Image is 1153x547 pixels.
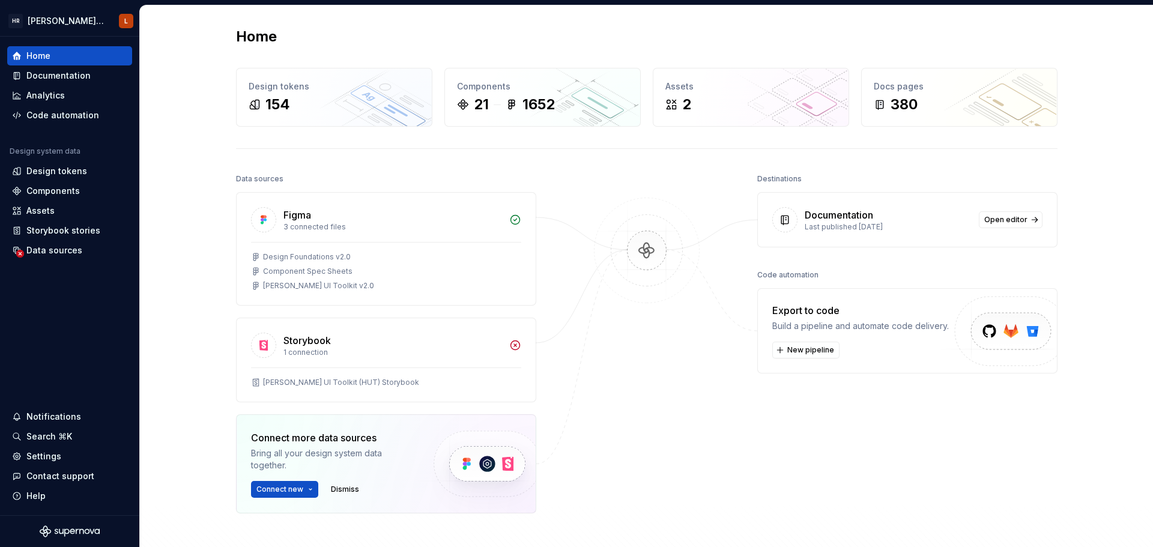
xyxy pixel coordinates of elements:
div: Build a pipeline and automate code delivery. [772,320,949,332]
div: 3 connected files [283,222,502,232]
div: Storybook [283,333,331,348]
a: Design tokens [7,162,132,181]
div: Data sources [236,171,283,187]
button: HR[PERSON_NAME] UI Toolkit (HUT)L [2,8,137,34]
a: Design tokens154 [236,68,432,127]
div: 380 [891,95,918,114]
div: [PERSON_NAME] UI Toolkit (HUT) Storybook [263,378,419,387]
div: 1652 [522,95,555,114]
span: Connect new [256,485,303,494]
button: Contact support [7,467,132,486]
div: Components [457,80,628,92]
div: L [124,16,128,26]
div: Analytics [26,89,65,101]
div: Figma [283,208,311,222]
div: Bring all your design system data together. [251,447,413,471]
a: Code automation [7,106,132,125]
div: 21 [474,95,489,114]
div: Help [26,490,46,502]
a: Figma3 connected filesDesign Foundations v2.0Component Spec Sheets[PERSON_NAME] UI Toolkit v2.0 [236,192,536,306]
div: 1 connection [283,348,502,357]
div: Connect more data sources [251,431,413,445]
div: Design Foundations v2.0 [263,252,351,262]
div: Documentation [26,70,91,82]
div: Destinations [757,171,802,187]
button: Dismiss [325,481,365,498]
div: Assets [665,80,837,92]
div: Search ⌘K [26,431,72,443]
a: Components211652 [444,68,641,127]
div: Export to code [772,303,949,318]
div: [PERSON_NAME] UI Toolkit v2.0 [263,281,374,291]
div: Component Spec Sheets [263,267,353,276]
div: 154 [265,95,290,114]
div: [PERSON_NAME] UI Toolkit (HUT) [28,15,104,27]
div: Settings [26,450,61,462]
a: Data sources [7,241,132,260]
a: Components [7,181,132,201]
div: 2 [682,95,691,114]
a: Open editor [979,211,1043,228]
div: Contact support [26,470,94,482]
button: Notifications [7,407,132,426]
div: Design tokens [249,80,420,92]
span: Dismiss [331,485,359,494]
div: Design tokens [26,165,87,177]
div: Home [26,50,50,62]
a: Docs pages380 [861,68,1058,127]
div: Code automation [757,267,819,283]
a: Settings [7,447,132,466]
div: Last published [DATE] [805,222,972,232]
button: Help [7,486,132,506]
div: Documentation [805,208,873,222]
button: New pipeline [772,342,840,358]
div: Code automation [26,109,99,121]
div: Storybook stories [26,225,100,237]
a: Assets2 [653,68,849,127]
button: Connect new [251,481,318,498]
a: Storybook1 connection[PERSON_NAME] UI Toolkit (HUT) Storybook [236,318,536,402]
div: HR [8,14,23,28]
h2: Home [236,27,277,46]
div: Data sources [26,244,82,256]
span: New pipeline [787,345,834,355]
div: Notifications [26,411,81,423]
svg: Supernova Logo [40,525,100,537]
div: Assets [26,205,55,217]
a: Documentation [7,66,132,85]
div: Design system data [10,147,80,156]
a: Assets [7,201,132,220]
a: Analytics [7,86,132,105]
div: Components [26,185,80,197]
a: Home [7,46,132,65]
div: Docs pages [874,80,1045,92]
a: Storybook stories [7,221,132,240]
button: Search ⌘K [7,427,132,446]
span: Open editor [984,215,1027,225]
